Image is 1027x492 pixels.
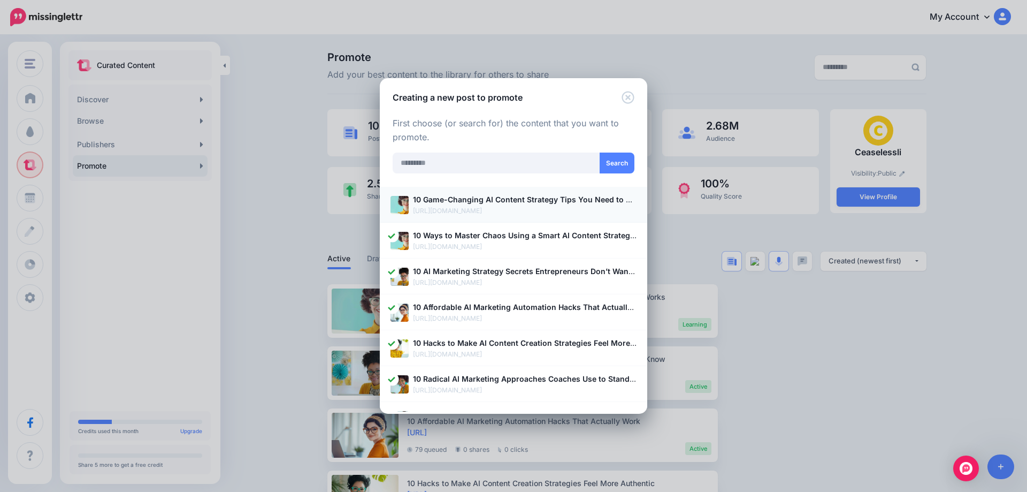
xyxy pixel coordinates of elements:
[390,193,637,216] a: 10 Game-Changing AI Content Strategy Tips You Need to Know [URL][DOMAIN_NAME]
[390,373,637,396] a: 10 Radical AI Marketing Approaches Coaches Use to Stand Out [URL][DOMAIN_NAME]
[413,338,668,347] b: 10 Hacks to Make AI Content Creation Strategies Feel More Authentic
[413,302,653,312] b: 10 Affordable AI Marketing Automation Hacks That Actually Work
[413,241,637,252] p: [URL][DOMAIN_NAME]
[390,339,409,358] img: 35cc228ca65a9db725d56a49f20c1401_thumb.jpg
[413,277,637,288] p: [URL][DOMAIN_NAME]
[390,268,409,286] img: 713293a187bbc61216e20d311dd76f13_thumb.jpg
[390,304,409,322] img: beec0e5bf2000c283fe251227a5fea63_thumb.jpg
[390,232,409,250] img: 18cd3a93e4ed18c9a05fcda32aa86f00_thumb.jpg
[390,408,637,432] a: 10 AI Content Creation Tips to Maximize Your Time and Boost Efficiency [URL][DOMAIN_NAME]
[413,385,637,396] p: [URL][DOMAIN_NAME]
[413,206,637,216] p: [URL][DOMAIN_NAME]
[413,267,681,276] b: 10 AI Marketing Strategy Secrets Entrepreneurs Don’t Want You to Know
[390,265,637,288] a: 10 AI Marketing Strategy Secrets Entrepreneurs Don’t Want You to Know [URL][DOMAIN_NAME]
[390,229,637,252] a: 10 Ways to Master Chaos Using a Smart AI Content Strategy That Works [URL][DOMAIN_NAME]
[413,374,645,383] b: 10 Radical AI Marketing Approaches Coaches Use to Stand Out
[413,410,678,419] b: 10 AI Content Creation Tips to Maximize Your Time and Boost Efficiency
[393,117,634,145] p: First choose (or search for) the content that you want to promote.
[953,456,979,481] div: Open Intercom Messenger
[600,153,634,173] button: Search
[413,231,679,240] b: 10 Ways to Master Chaos Using a Smart AI Content Strategy That Works
[390,301,637,324] a: 10 Affordable AI Marketing Automation Hacks That Actually Work [URL][DOMAIN_NAME]
[413,313,637,324] p: [URL][DOMAIN_NAME]
[390,337,637,360] a: 10 Hacks to Make AI Content Creation Strategies Feel More Authentic [URL][DOMAIN_NAME]
[393,91,523,104] h5: Creating a new post to promote
[413,349,637,360] p: [URL][DOMAIN_NAME]
[622,91,634,104] button: Close
[390,411,409,429] img: bc5181f509bb17ef93cd133c41f0df17_thumb.jpg
[390,196,409,214] img: 529acc947b71e8099d2490cb1e0701a9_thumb.jpg
[413,195,647,204] b: 10 Game-Changing AI Content Strategy Tips You Need to Know
[390,375,409,393] img: cbb94772451f8616a0379ef3dede4b0c_thumb.jpg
